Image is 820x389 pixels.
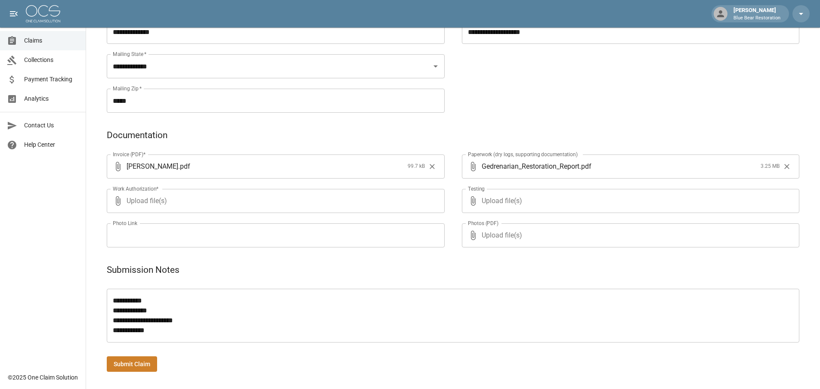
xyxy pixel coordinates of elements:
[113,219,137,227] label: Photo Link
[468,185,485,192] label: Testing
[482,161,579,171] span: Gedrenarian_Restoration_Report
[468,151,578,158] label: Paperwork (dry logs, supporting documentation)
[730,6,784,22] div: [PERSON_NAME]
[408,162,425,171] span: 99.7 kB
[24,140,79,149] span: Help Center
[780,160,793,173] button: Clear
[733,15,780,22] p: Blue Bear Restoration
[113,50,146,58] label: Mailing State
[24,36,79,45] span: Claims
[579,161,591,171] span: . pdf
[107,356,157,372] button: Submit Claim
[113,151,146,158] label: Invoice (PDF)*
[482,223,777,247] span: Upload file(s)
[430,60,442,72] button: Open
[24,94,79,103] span: Analytics
[761,162,780,171] span: 3.25 MB
[482,189,777,213] span: Upload file(s)
[426,160,439,173] button: Clear
[113,185,159,192] label: Work Authorization*
[24,56,79,65] span: Collections
[468,219,498,227] label: Photos (PDF)
[26,5,60,22] img: ocs-logo-white-transparent.png
[178,161,190,171] span: . pdf
[8,373,78,382] div: © 2025 One Claim Solution
[127,161,178,171] span: [PERSON_NAME]
[24,75,79,84] span: Payment Tracking
[127,189,421,213] span: Upload file(s)
[5,5,22,22] button: open drawer
[113,85,142,92] label: Mailing Zip
[24,121,79,130] span: Contact Us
